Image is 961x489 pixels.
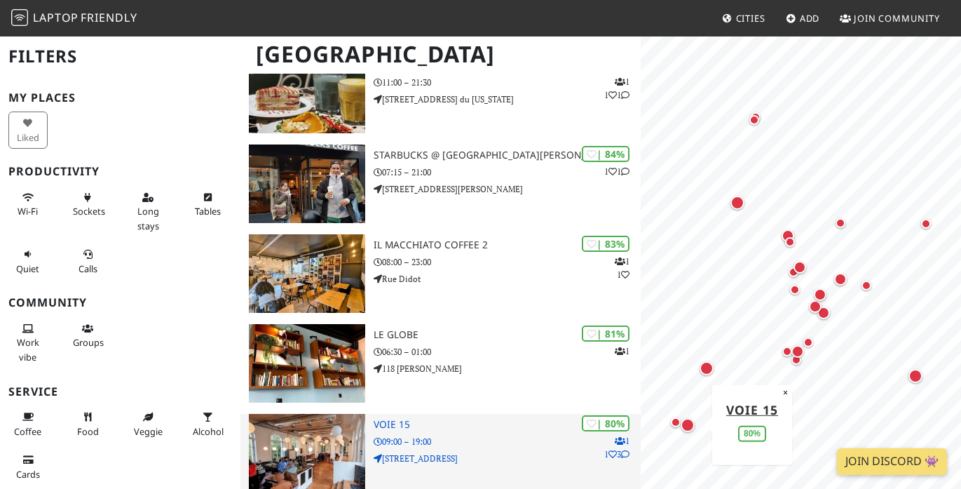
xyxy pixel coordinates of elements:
[906,366,925,386] div: Map marker
[189,186,228,223] button: Tables
[240,55,641,133] a: Maison Sūkoon Restaurant & Traiteur | 87% 111 Maison Sūkoon Restaurant & Traiteur 11:00 – 21:30 [...
[374,272,641,286] p: Rue Didot
[195,205,221,217] span: Work-friendly tables
[189,406,228,443] button: Alcohol
[374,93,641,106] p: [STREET_ADDRESS] du [US_STATE]
[134,425,163,438] span: Veggie
[858,277,875,294] div: Map marker
[240,324,641,403] a: Le Globe | 81% 1 Le Globe 06:30 – 01:00 118 [PERSON_NAME]
[374,166,641,179] p: 07:15 – 21:00
[789,342,807,361] div: Map marker
[14,425,41,438] span: Coffee
[728,193,747,213] div: Map marker
[8,243,48,280] button: Quiet
[16,262,39,275] span: Quiet
[128,186,168,237] button: Long stays
[8,296,232,309] h3: Community
[8,165,232,178] h3: Productivity
[73,205,105,217] span: Power sockets
[69,186,108,223] button: Sockets
[604,434,629,461] p: 1 1 3
[716,6,771,31] a: Cities
[374,419,641,431] h3: Voie 15
[374,149,641,161] h3: Starbucks @ [GEOGRAPHIC_DATA][PERSON_NAME]
[747,109,764,126] div: Map marker
[374,345,641,359] p: 06:30 – 01:00
[8,186,48,223] button: Wi-Fi
[374,255,641,269] p: 08:00 – 23:00
[374,452,641,465] p: [STREET_ADDRESS]
[240,234,641,313] a: Il Macchiato coffee 2 | 83% 11 Il Macchiato coffee 2 08:00 – 23:00 Rue Didot
[8,406,48,443] button: Coffee
[779,384,792,400] button: Close popup
[193,425,224,438] span: Alcohol
[11,9,28,26] img: LaptopFriendly
[582,326,629,342] div: | 81%
[249,324,365,403] img: Le Globe
[582,146,629,162] div: | 84%
[832,215,849,232] div: Map marker
[73,336,104,349] span: Group tables
[81,10,137,25] span: Friendly
[726,401,778,417] a: Voie 15
[8,91,232,105] h3: My Places
[615,255,629,281] p: 1 1
[374,435,641,448] p: 09:00 – 19:00
[667,414,684,431] div: Map marker
[374,239,641,251] h3: Il Macchiato coffee 2
[69,243,108,280] button: Calls
[77,425,99,438] span: Food
[782,234,798,250] div: Map marker
[791,258,809,276] div: Map marker
[738,426,766,442] div: 80%
[786,281,803,298] div: Map marker
[69,406,108,443] button: Food
[8,317,48,368] button: Work vibe
[834,6,946,31] a: Join Community
[128,406,168,443] button: Veggie
[17,336,39,363] span: People working
[249,145,365,223] img: Starbucks @ Avenue de la Motte-Picquet
[785,264,802,281] div: Map marker
[678,415,697,435] div: Map marker
[746,112,763,128] div: Map marker
[918,215,934,232] div: Map marker
[18,205,38,217] span: Stable Wi-Fi
[240,145,641,223] a: Starbucks @ Avenue de la Motte-Picquet | 84% 11 Starbucks @ [GEOGRAPHIC_DATA][PERSON_NAME] 07:15 ...
[374,362,641,375] p: 118 [PERSON_NAME]
[779,343,796,360] div: Map marker
[16,468,40,481] span: Credit cards
[8,385,232,398] h3: Service
[137,205,159,232] span: Long stays
[249,55,365,133] img: Maison Sūkoon Restaurant & Traiteur
[779,227,797,245] div: Map marker
[69,317,108,354] button: Groups
[697,359,716,378] div: Map marker
[780,6,826,31] a: Add
[604,165,629,178] p: 1 1
[582,236,629,252] div: | 83%
[736,12,765,25] span: Cities
[79,262,97,275] span: Video/audio calls
[815,304,833,322] div: Map marker
[811,286,829,304] div: Map marker
[245,35,638,74] h1: [GEOGRAPHIC_DATA]
[11,6,137,31] a: LaptopFriendly LaptopFriendly
[374,329,641,341] h3: Le Globe
[249,234,365,313] img: Il Macchiato coffee 2
[837,448,947,475] a: Join Discord 👾
[800,334,817,351] div: Map marker
[800,12,820,25] span: Add
[854,12,940,25] span: Join Community
[582,415,629,431] div: | 80%
[33,10,79,25] span: Laptop
[831,270,850,288] div: Map marker
[788,351,805,368] div: Map marker
[374,182,641,196] p: [STREET_ADDRESS][PERSON_NAME]
[8,35,232,78] h2: Filters
[806,297,824,316] div: Map marker
[615,344,629,358] p: 1
[8,448,48,485] button: Cards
